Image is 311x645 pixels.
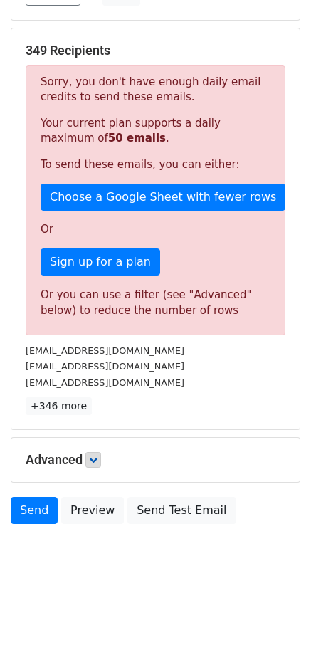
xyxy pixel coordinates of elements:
[240,577,311,645] div: 聊天小组件
[41,75,270,105] p: Sorry, you don't have enough daily email credits to send these emails.
[26,345,184,356] small: [EMAIL_ADDRESS][DOMAIN_NAME]
[127,497,236,524] a: Send Test Email
[41,287,270,319] div: Or you can use a filter (see "Advanced" below) to reduce the number of rows
[41,157,270,172] p: To send these emails, you can either:
[11,497,58,524] a: Send
[26,361,184,372] small: [EMAIL_ADDRESS][DOMAIN_NAME]
[26,377,184,388] small: [EMAIL_ADDRESS][DOMAIN_NAME]
[26,397,92,415] a: +346 more
[61,497,124,524] a: Preview
[41,184,285,211] a: Choose a Google Sheet with fewer rows
[108,132,166,145] strong: 50 emails
[41,222,270,237] p: Or
[41,248,160,276] a: Sign up for a plan
[26,452,285,468] h5: Advanced
[26,43,285,58] h5: 349 Recipients
[41,116,270,146] p: Your current plan supports a daily maximum of .
[240,577,311,645] iframe: Chat Widget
